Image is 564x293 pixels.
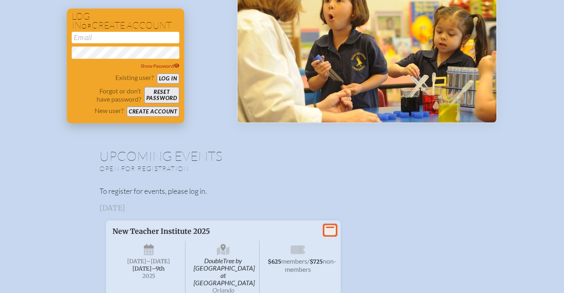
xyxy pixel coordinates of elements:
[132,265,165,272] span: [DATE]–⁠9th
[141,63,180,69] span: Show Password
[307,257,310,265] span: /
[127,107,179,117] button: Create account
[99,186,465,197] p: To register for events, please log in.
[285,257,337,273] span: non-members
[127,258,146,265] span: [DATE]
[157,73,179,84] button: Log in
[112,227,318,236] p: New Teacher Institute 2025
[268,258,281,265] span: $625
[72,32,179,43] input: Email
[146,258,170,265] span: –[DATE]
[99,204,465,212] h3: [DATE]
[72,87,141,103] p: Forgot or don’t have password?
[144,87,179,103] button: Resetpassword
[95,107,123,115] p: New user?
[310,258,323,265] span: $725
[82,22,92,30] span: or
[99,164,315,173] p: Open for registration
[119,273,178,279] span: 2025
[115,73,154,82] p: Existing user?
[72,12,179,30] h1: Log in create account
[281,257,307,265] span: members
[99,149,465,162] h1: Upcoming Events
